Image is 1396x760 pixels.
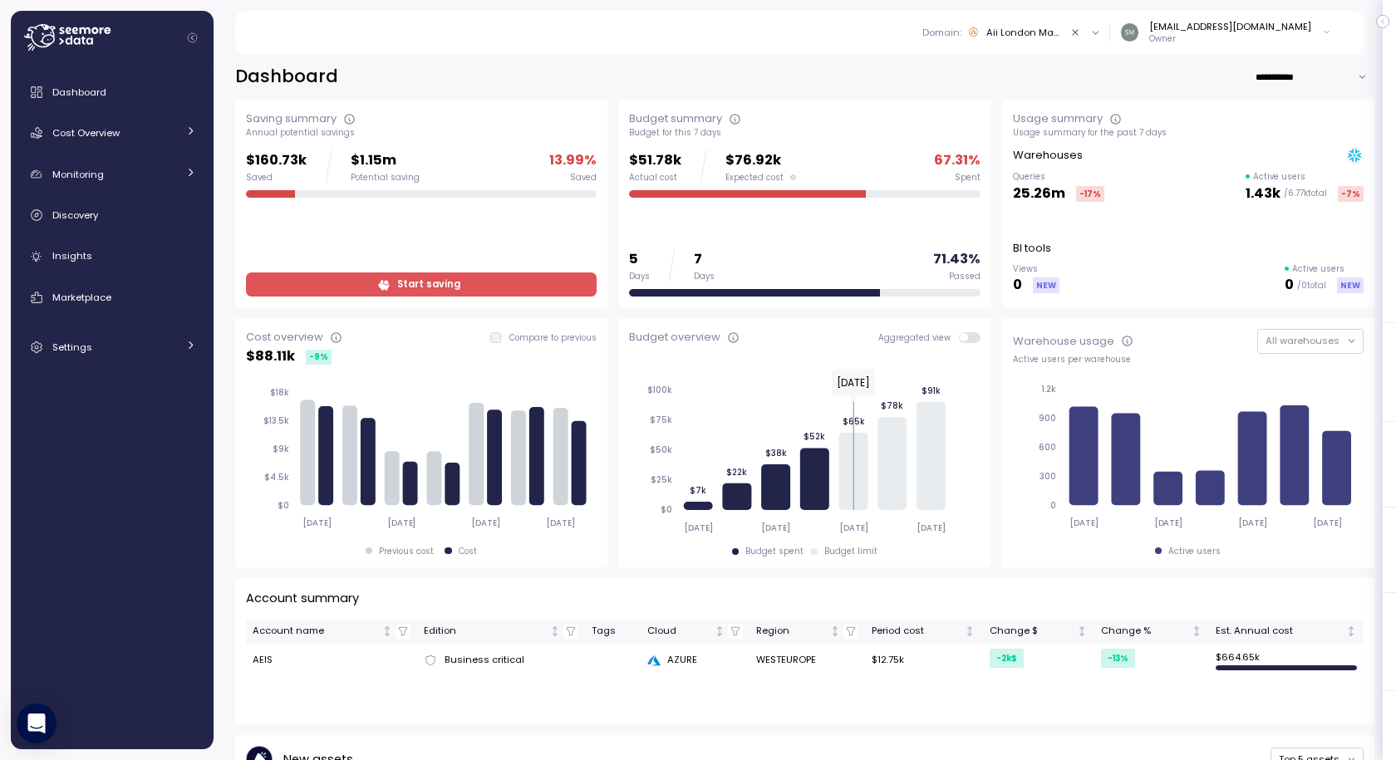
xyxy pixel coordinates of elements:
tspan: $7k [690,485,706,496]
tspan: $100k [647,385,672,395]
div: -13 % [1101,649,1135,668]
span: Business critical [445,653,524,668]
div: Actual cost [629,172,681,184]
tspan: 300 [1040,471,1056,482]
text: [DATE] [837,375,870,390]
div: Usage summary for the past 7 days [1013,127,1364,139]
p: $ 88.11k [246,346,295,368]
tspan: 1.2k [1041,384,1056,395]
p: BI tools [1013,240,1051,257]
tspan: [DATE] [302,517,332,528]
tspan: 0 [1050,500,1056,511]
th: Est. Annual costNot sorted [1209,620,1364,644]
div: Not sorted [549,625,561,637]
tspan: $78k [881,400,903,411]
tspan: [DATE] [387,517,416,528]
tspan: $9k [273,444,289,454]
div: Not sorted [1076,625,1088,637]
tspan: $75k [650,414,672,425]
p: 0 [1013,274,1022,297]
div: Cloud [647,624,711,639]
tspan: $50k [650,444,672,455]
tspan: 900 [1039,413,1056,424]
a: Marketplace [17,281,207,314]
p: Owner [1149,33,1311,45]
p: Active users [1253,171,1305,183]
div: Tags [592,624,634,639]
div: Region [756,624,827,639]
tspan: $0 [278,500,289,511]
td: AEIS [246,644,418,677]
div: Active users [1168,546,1221,557]
p: 0 [1285,274,1294,297]
p: Compare to previous [509,332,597,344]
div: Annual potential savings [246,127,597,139]
tspan: [DATE] [1154,517,1183,528]
a: Cost Overview [17,116,207,150]
div: Account name [253,624,380,639]
tspan: [DATE] [472,517,501,528]
tspan: $18k [270,387,289,398]
h2: Dashboard [235,65,338,89]
tspan: $65k [843,416,865,427]
p: 25.26m [1013,183,1065,205]
span: Monitoring [52,168,104,181]
span: Expected cost [725,172,784,184]
p: $51.78k [629,150,681,172]
p: 1.43k [1246,183,1280,205]
div: Change % [1101,624,1187,639]
th: EditionNot sorted [417,620,585,644]
div: -7 % [1338,186,1364,202]
div: Period cost [872,624,962,639]
p: 7 [694,248,715,271]
a: Start saving [246,272,597,297]
div: Budget for this 7 days [629,127,980,139]
p: Warehouses [1013,147,1083,164]
tspan: $38k [765,448,787,458]
tspan: $22k [727,467,748,478]
span: Dashboard [52,86,106,99]
span: Marketplace [52,291,111,304]
div: Previous cost [379,546,434,557]
span: All warehouses [1266,334,1339,347]
p: / 6.77k total [1284,188,1327,199]
td: WESTEUROPE [750,644,865,677]
span: Cost Overview [52,126,120,140]
tspan: [DATE] [917,522,946,533]
p: 5 [629,248,650,271]
div: Change $ [990,624,1074,639]
span: Aggregated view [878,332,959,343]
p: Active users [1292,263,1344,275]
tspan: $13.5k [263,415,289,426]
span: Start saving [397,273,460,296]
tspan: [DATE] [1238,517,1267,528]
div: Budget overview [629,329,720,346]
tspan: $91k [922,385,941,395]
div: NEW [1033,277,1059,293]
td: $ 664.65k [1209,644,1364,677]
div: Saving summary [246,110,337,127]
div: Est. Annual cost [1216,624,1343,639]
div: Saved [246,172,307,184]
div: Spent [955,172,981,184]
div: -9 % [306,350,332,365]
a: Insights [17,240,207,273]
tspan: $0 [661,504,672,515]
div: Potential saving [351,172,420,184]
p: 67.31 % [934,150,981,172]
a: Settings [17,331,207,364]
p: $1.15m [351,150,420,172]
tspan: $4.5k [264,472,289,483]
p: $76.92k [725,150,796,172]
th: Change $Not sorted [983,620,1095,644]
div: AZURE [647,653,743,668]
button: Collapse navigation [182,32,203,44]
th: Account nameNot sorted [246,620,418,644]
div: Budget spent [745,546,804,557]
p: $160.73k [246,150,307,172]
tspan: 600 [1039,442,1056,453]
div: Not sorted [714,625,725,637]
img: 8b38840e6dc05d7795a5b5428363ffcd [1121,23,1138,41]
tspan: [DATE] [1069,517,1099,528]
tspan: $52k [804,431,825,442]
